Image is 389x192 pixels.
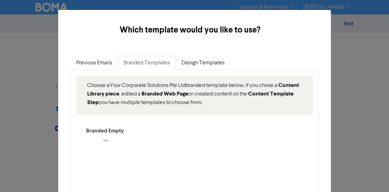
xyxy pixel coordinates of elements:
[355,159,389,192] iframe: Chat Widget
[142,90,188,97] strong: Branded Web Page
[87,81,302,107] p: Choose a Your Corporate Solutions Pte Ltd branded template below, if you chose a , edited a or cr...
[78,127,132,135] div: Branded Empty
[70,56,118,70] a: Previous Emails
[176,56,230,70] a: Design Templates
[64,24,317,36] h5: Which template would you like to use?
[118,56,176,70] a: Branded Templates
